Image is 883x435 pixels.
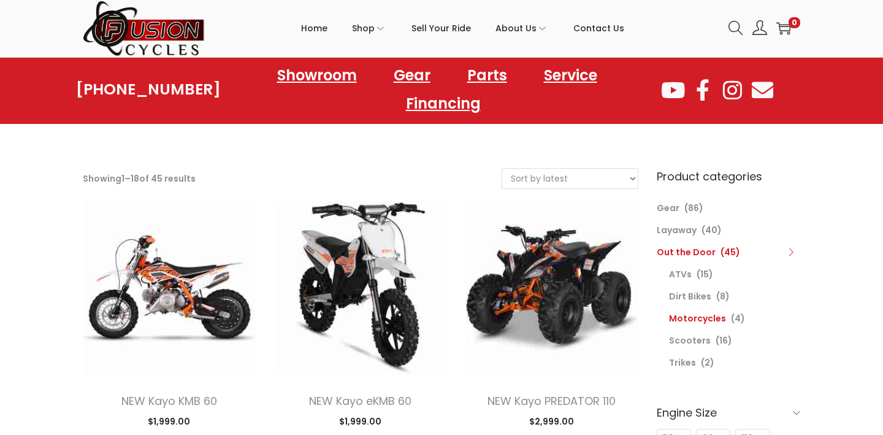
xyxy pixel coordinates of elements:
[701,224,722,236] span: (40)
[669,312,726,325] a: Motorcycles
[265,61,369,90] a: Showroom
[502,169,638,188] select: Shop order
[657,224,697,236] a: Layaway
[669,356,696,369] a: Trikes
[131,172,139,185] span: 18
[532,61,610,90] a: Service
[669,268,692,280] a: ATVs
[411,13,471,44] span: Sell Your Ride
[455,61,519,90] a: Parts
[394,90,493,118] a: Financing
[309,393,411,409] a: NEW Kayo eKMB 60
[721,246,740,258] span: (45)
[381,61,443,90] a: Gear
[657,246,716,258] a: Out the Door
[529,415,574,428] span: 2,999.00
[657,202,679,214] a: Gear
[221,61,660,118] nav: Menu
[339,415,345,428] span: $
[657,168,800,185] h6: Product categories
[301,13,327,44] span: Home
[731,312,745,325] span: (4)
[487,393,616,409] a: NEW Kayo PREDATOR 110
[529,415,535,428] span: $
[411,1,471,56] a: Sell Your Ride
[716,290,730,302] span: (8)
[205,1,719,56] nav: Primary navigation
[573,1,624,56] a: Contact Us
[657,398,800,427] h6: Engine Size
[716,334,732,347] span: (16)
[697,268,713,280] span: (15)
[83,170,196,187] p: Showing – of 45 results
[669,334,711,347] a: Scooters
[495,13,537,44] span: About Us
[121,393,217,409] a: NEW Kayo KMB 60
[684,202,703,214] span: (86)
[339,415,381,428] span: 1,999.00
[301,1,327,56] a: Home
[148,415,153,428] span: $
[121,172,124,185] span: 1
[76,81,221,98] a: [PHONE_NUMBER]
[701,356,714,369] span: (2)
[352,1,387,56] a: Shop
[573,13,624,44] span: Contact Us
[495,1,549,56] a: About Us
[776,21,791,36] a: 0
[352,13,375,44] span: Shop
[148,415,190,428] span: 1,999.00
[669,290,711,302] a: Dirt Bikes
